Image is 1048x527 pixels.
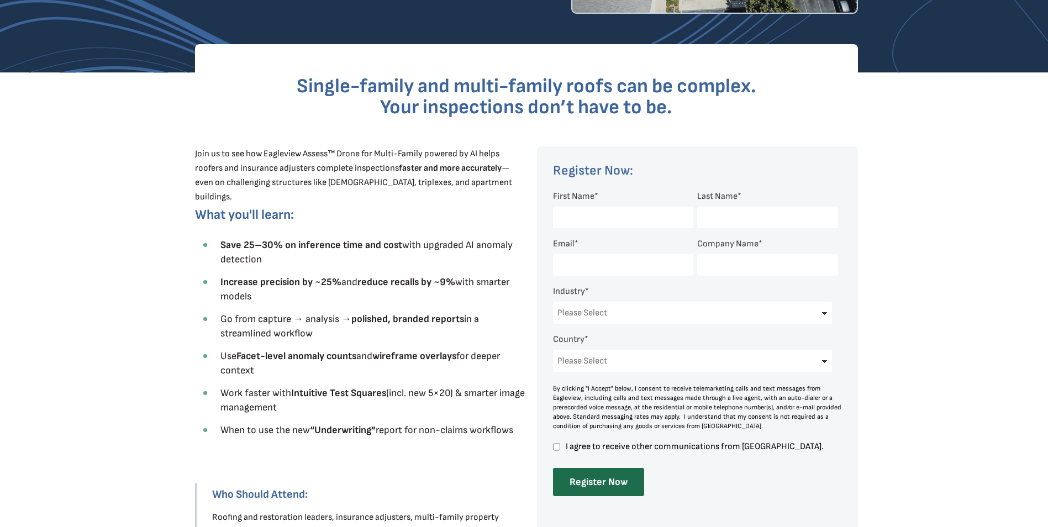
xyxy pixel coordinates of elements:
span: I agree to receive other communications from [GEOGRAPHIC_DATA]. [564,442,838,451]
span: Your inspections don’t have to be. [380,96,672,119]
span: Join us to see how Eagleview Assess™ Drone for Multi-Family powered by AI helps roofers and insur... [195,149,512,202]
span: and with smarter models [220,276,509,302]
span: What you'll learn: [195,207,294,223]
span: When to use the new report for non-claims workflows [220,424,513,436]
span: with upgraded AI anomaly detection [220,239,513,265]
strong: reduce recalls by ~9% [357,276,455,288]
strong: Who Should Attend: [212,488,308,501]
span: Industry [553,286,585,297]
span: Last Name [697,191,738,202]
span: Work faster with (incl. new 5×20) & smarter image management [220,387,525,413]
strong: faster and more accurately [399,163,502,173]
strong: Save 25–30% on inference time and cost [220,239,402,251]
span: First Name [553,191,594,202]
span: Register Now: [553,162,633,178]
strong: Facet-level anomaly counts [236,350,356,362]
strong: Intuitive Test Squares [291,387,386,399]
div: By clicking "I Accept" below, I consent to receive telemarketing calls and text messages from Eag... [553,384,842,431]
strong: “Underwriting” [310,424,376,436]
span: Use and for deeper context [220,350,500,376]
strong: Increase precision by ~25% [220,276,341,288]
input: Register Now [553,468,644,496]
strong: wireframe overlays [372,350,456,362]
span: Go from capture → analysis → in a streamlined workflow [220,313,479,339]
strong: polished, branded reports [351,313,464,325]
span: Country [553,334,584,345]
span: Single-family and multi-family roofs can be complex. [297,75,756,98]
input: I agree to receive other communications from [GEOGRAPHIC_DATA]. [553,442,560,452]
span: Company Name [697,239,759,249]
span: Email [553,239,575,249]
